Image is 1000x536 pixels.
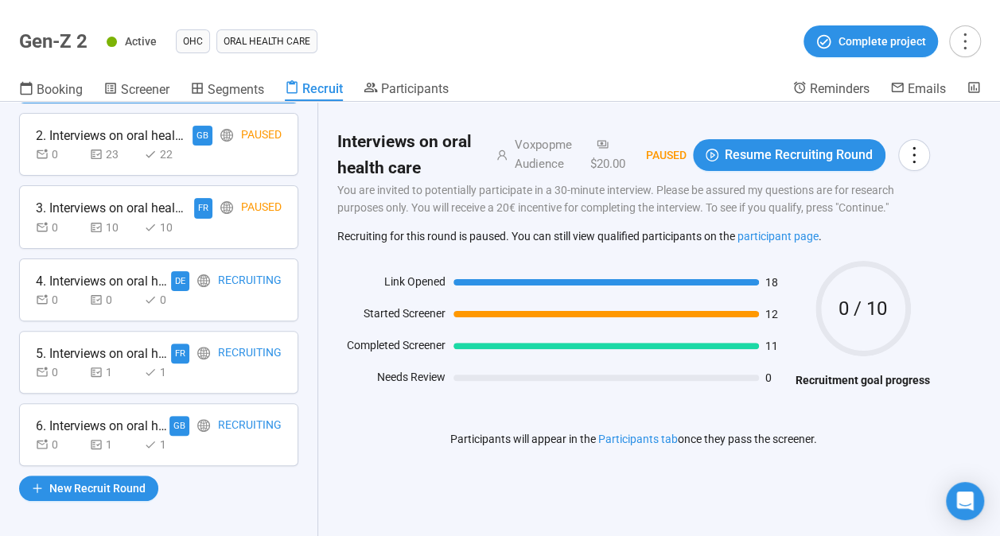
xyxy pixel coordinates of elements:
[337,305,446,328] div: Started Screener
[765,309,788,320] span: 12
[508,136,583,173] div: Voxpopme Audience
[946,482,984,520] div: Open Intercom Messenger
[903,144,924,165] span: more
[36,416,169,436] div: 6. Interviews on oral health care
[144,219,192,236] div: 10
[302,81,343,96] span: Recruit
[765,340,788,352] span: 11
[737,230,819,243] a: participant page
[220,201,233,214] span: global
[194,198,212,218] div: FR
[477,150,508,161] span: user
[183,33,203,49] span: OHC
[49,480,146,497] span: New Recruit Round
[627,146,687,164] div: Paused
[337,336,446,360] div: Completed Screener
[36,363,84,381] div: 0
[36,436,84,453] div: 0
[839,33,926,50] span: Complete project
[36,219,84,236] div: 0
[796,371,930,389] h4: Recruitment goal progress
[32,483,43,494] span: plus
[241,126,282,146] div: Paused
[693,139,885,171] button: play-circleResume Recruiting Round
[898,139,930,171] button: more
[765,372,788,383] span: 0
[90,146,138,163] div: 23
[37,82,83,97] span: Booking
[197,419,210,432] span: global
[36,126,187,146] div: 2. Interviews on oral health care
[90,436,138,453] div: 1
[241,198,282,218] div: Paused
[220,129,233,142] span: global
[197,347,210,359] span: global
[19,80,83,101] a: Booking
[381,81,449,96] span: Participants
[90,219,138,236] div: 10
[90,363,138,381] div: 1
[218,344,282,363] div: Recruiting
[144,363,192,381] div: 1
[36,198,187,218] div: 3. Interviews on oral health care
[949,25,981,57] button: more
[337,129,477,181] h2: Interviews on oral health care
[598,433,678,445] a: Participants tab
[208,82,264,97] span: Segments
[815,299,911,318] span: 0 / 10
[125,35,157,48] span: Active
[908,81,946,96] span: Emails
[103,80,169,101] a: Screener
[171,344,189,363] div: FR
[144,436,192,453] div: 1
[218,271,282,291] div: Recruiting
[193,126,212,146] div: GB
[36,344,171,363] div: 5. Interviews on oral health care
[121,82,169,97] span: Screener
[36,291,84,309] div: 0
[144,291,192,309] div: 0
[169,416,189,436] div: GB
[224,33,310,49] span: Oral Health Care
[890,80,946,99] a: Emails
[765,277,788,288] span: 18
[337,181,930,216] p: You are invited to potentially participate in a 30-minute interview. Please be assured my questio...
[285,80,343,101] a: Recruit
[584,136,627,173] div: $20.00
[804,25,938,57] button: Complete project
[190,80,264,101] a: Segments
[450,430,817,448] p: Participants will appear in the once they pass the screener.
[19,30,88,52] h1: Gen-Z 2
[337,227,930,245] div: Recruiting for this round is paused. You can still view qualified participants on the .
[36,146,84,163] div: 0
[810,81,870,96] span: Reminders
[725,145,873,165] span: Resume Recruiting Round
[197,274,210,287] span: global
[144,146,192,163] div: 22
[337,368,446,392] div: Needs Review
[706,149,718,161] span: play-circle
[90,291,138,309] div: 0
[36,271,171,291] div: 4. Interviews on oral health care
[19,476,158,501] button: plusNew Recruit Round
[364,80,449,99] a: Participants
[792,80,870,99] a: Reminders
[171,271,189,291] div: DE
[954,30,975,52] span: more
[337,273,446,297] div: Link Opened
[218,416,282,436] div: Recruiting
